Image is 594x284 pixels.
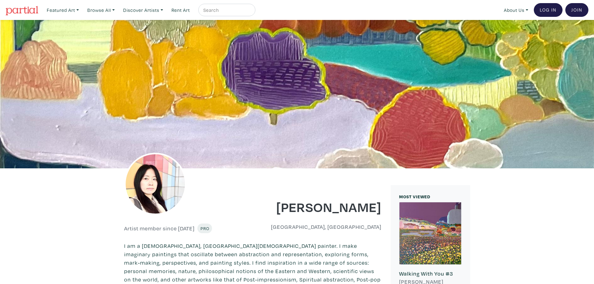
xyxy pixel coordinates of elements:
a: About Us [501,4,531,17]
small: MOST VIEWED [399,194,430,200]
a: Discover Artists [120,4,166,17]
h6: Walking With You #3 [399,270,462,277]
h6: [GEOGRAPHIC_DATA], [GEOGRAPHIC_DATA] [257,224,381,230]
span: Pro [200,225,209,231]
h6: Artist member since [DATE] [124,225,195,232]
a: Browse All [85,4,118,17]
input: Search [203,6,249,14]
a: Log In [534,3,563,17]
h1: [PERSON_NAME] [257,198,381,215]
a: Rent Art [169,4,193,17]
a: Featured Art [44,4,82,17]
a: Join [565,3,588,17]
img: phpThumb.php [124,153,186,215]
